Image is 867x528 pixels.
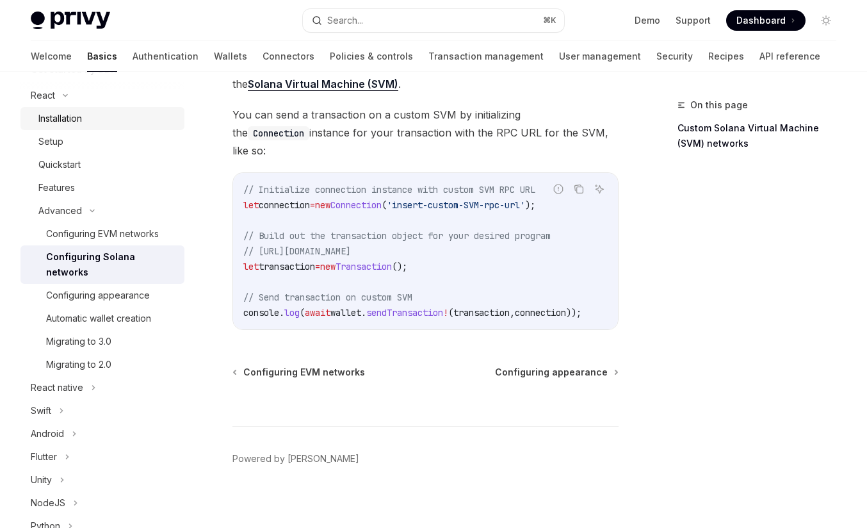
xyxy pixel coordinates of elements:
span: ( [300,307,305,318]
div: Flutter [31,449,57,465]
a: Recipes [708,41,744,72]
button: Search...⌘K [303,9,565,32]
a: Solana Virtual Machine (SVM) [248,78,398,91]
span: ( [448,307,453,318]
span: console [243,307,279,318]
a: Demo [635,14,660,27]
span: . [361,307,366,318]
span: wallet [330,307,361,318]
a: Wallets [214,41,247,72]
span: Configuring EVM networks [243,366,365,379]
a: Configuring EVM networks [20,222,184,245]
div: Configuring appearance [46,288,150,303]
a: Configuring Solana networks [20,245,184,284]
img: light logo [31,12,110,29]
a: Security [656,41,693,72]
div: Quickstart [38,157,81,172]
a: Installation [20,107,184,130]
span: // [URL][DOMAIN_NAME] [243,245,351,257]
div: Setup [38,134,63,149]
a: Configuring appearance [20,284,184,307]
span: transaction [259,261,315,272]
a: Powered by [PERSON_NAME] [232,452,359,465]
a: API reference [759,41,820,72]
a: Migrating to 2.0 [20,353,184,376]
div: Features [38,180,75,195]
span: = [310,199,315,211]
div: React native [31,380,83,395]
a: Policies & controls [330,41,413,72]
a: Quickstart [20,153,184,176]
span: let [243,199,259,211]
span: sendTransaction [366,307,443,318]
span: You can send a transaction on a custom SVM by initializing the instance for your transaction with... [232,106,619,160]
span: Connection [330,199,382,211]
span: let [243,261,259,272]
div: Migrating to 2.0 [46,357,111,372]
a: Authentication [133,41,199,72]
button: Copy the contents from the code block [571,181,587,197]
button: Report incorrect code [550,181,567,197]
button: Ask AI [591,181,608,197]
div: Configuring Solana networks [46,249,177,280]
span: // Initialize connection instance with custom SVM RPC URL [243,184,535,195]
a: Basics [87,41,117,72]
a: Features [20,176,184,199]
span: connection [259,199,310,211]
code: Connection [248,126,309,140]
span: Transaction [336,261,392,272]
span: await [305,307,330,318]
a: Migrating to 3.0 [20,330,184,353]
a: Configuring EVM networks [234,366,365,379]
div: Configuring EVM networks [46,226,159,242]
a: Welcome [31,41,72,72]
span: connection [515,307,566,318]
div: Unity [31,472,52,488]
a: Custom Solana Virtual Machine (SVM) networks [677,118,847,154]
a: Support [676,14,711,27]
div: Swift [31,403,51,418]
span: new [315,199,330,211]
button: Toggle dark mode [816,10,836,31]
span: ! [443,307,448,318]
div: Android [31,426,64,441]
a: Transaction management [428,41,544,72]
span: . [279,307,284,318]
span: On this page [690,97,748,113]
a: Setup [20,130,184,153]
span: ); [525,199,535,211]
span: // Send transaction on custom SVM [243,292,412,303]
span: transaction [453,307,510,318]
div: Installation [38,111,82,126]
span: Dashboard [736,14,786,27]
div: React [31,88,55,103]
span: = [315,261,320,272]
span: // Build out the transaction object for your desired program [243,230,551,242]
span: new [320,261,336,272]
a: User management [559,41,641,72]
div: Search... [327,13,363,28]
div: Migrating to 3.0 [46,334,111,349]
span: , [510,307,515,318]
a: Configuring appearance [495,366,617,379]
a: Dashboard [726,10,806,31]
a: Connectors [263,41,314,72]
span: 'insert-custom-SVM-rpc-url' [387,199,525,211]
span: ⌘ K [543,15,556,26]
div: Automatic wallet creation [46,311,151,326]
a: Automatic wallet creation [20,307,184,330]
div: NodeJS [31,495,65,511]
span: )); [566,307,581,318]
div: Advanced [38,203,82,219]
span: (); [392,261,407,272]
span: ( [382,199,387,211]
span: log [284,307,300,318]
span: Configuring appearance [495,366,608,379]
